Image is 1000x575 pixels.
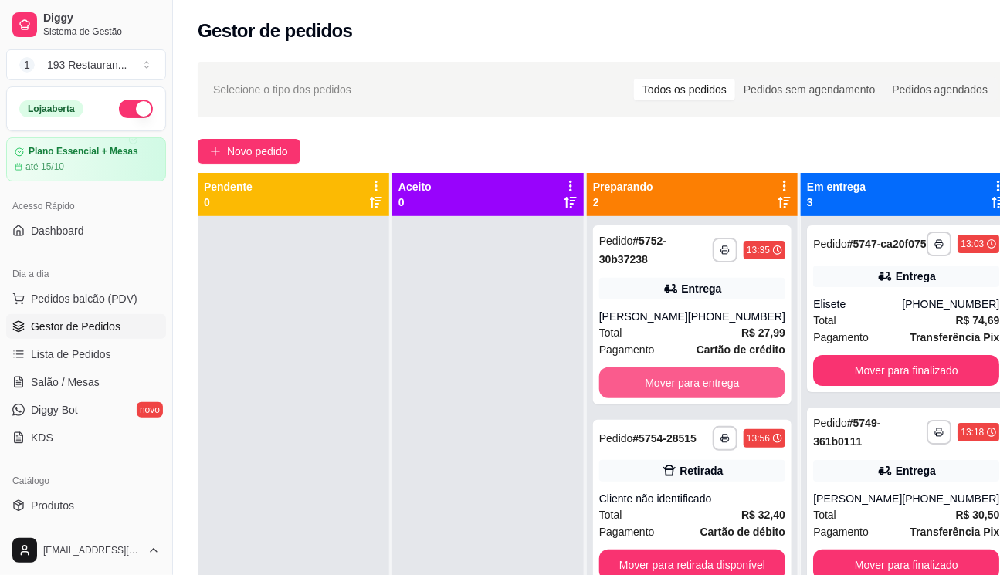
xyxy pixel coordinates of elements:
[599,491,785,506] div: Cliente não identificado
[31,402,78,418] span: Diggy Bot
[31,223,84,238] span: Dashboard
[210,146,221,157] span: plus
[807,179,866,194] p: Em entrega
[735,79,883,100] div: Pedidos sem agendamento
[884,79,997,100] div: Pedidos agendados
[204,194,253,210] p: 0
[6,218,166,243] a: Dashboard
[813,523,869,540] span: Pagamento
[599,367,785,398] button: Mover para entrega
[6,468,166,493] div: Catálogo
[31,347,111,362] span: Lista de Pedidos
[6,194,166,218] div: Acesso Rápido
[682,281,722,296] div: Entrega
[25,161,64,173] article: até 15/10
[599,324,622,341] span: Total
[43,544,141,556] span: [EMAIL_ADDRESS][DOMAIN_NAME]
[599,506,622,523] span: Total
[198,19,353,43] h2: Gestor de pedidos
[680,463,724,479] div: Retirada
[6,314,166,339] a: Gestor de Pedidos
[902,491,999,506] div: [PHONE_NUMBER]
[31,319,120,334] span: Gestor de Pedidos
[6,532,166,569] button: [EMAIL_ADDRESS][DOMAIN_NAME]
[31,498,74,513] span: Produtos
[813,329,869,346] span: Pagamento
[813,417,847,429] span: Pedido
[119,100,153,118] button: Alterar Status
[813,355,999,386] button: Mover para finalizado
[896,269,936,284] div: Entrega
[31,430,53,445] span: KDS
[747,244,770,256] div: 13:35
[910,526,999,538] strong: Transferência Pix
[6,49,166,80] button: Select a team
[6,6,166,43] a: DiggySistema de Gestão
[198,139,300,164] button: Novo pedido
[6,370,166,394] a: Salão / Mesas
[6,137,166,181] a: Plano Essencial + Mesasaté 15/10
[813,491,902,506] div: [PERSON_NAME]
[599,235,666,266] strong: # 5752-30b37238
[227,143,288,160] span: Novo pedido
[599,432,633,445] span: Pedido
[593,194,653,210] p: 2
[813,417,880,448] strong: # 5749-361b0111
[956,509,1000,521] strong: R$ 30,50
[747,432,770,445] div: 13:56
[634,79,735,100] div: Todos os pedidos
[741,509,785,521] strong: R$ 32,40
[6,493,166,518] a: Produtos
[807,194,866,210] p: 3
[599,523,655,540] span: Pagamento
[31,374,100,390] span: Salão / Mesas
[398,194,432,210] p: 0
[961,426,984,438] div: 13:18
[31,291,137,306] span: Pedidos balcão (PDV)
[19,100,83,117] div: Loja aberta
[599,341,655,358] span: Pagamento
[688,309,785,324] div: [PHONE_NUMBER]
[633,432,697,445] strong: # 5754-28515
[6,342,166,367] a: Lista de Pedidos
[29,146,138,157] article: Plano Essencial + Mesas
[6,397,166,422] a: Diggy Botnovo
[19,57,35,73] span: 1
[956,314,1000,326] strong: R$ 74,69
[910,331,999,343] strong: Transferência Pix
[6,425,166,450] a: KDS
[43,12,160,25] span: Diggy
[47,57,127,73] div: 193 Restauran ...
[697,343,785,356] strong: Cartão de crédito
[398,179,432,194] p: Aceito
[593,179,653,194] p: Preparando
[813,296,902,312] div: Elisete
[213,81,351,98] span: Selecione o tipo dos pedidos
[6,521,166,546] a: Complementos
[847,238,927,250] strong: # 5747-ca20f075
[700,526,785,538] strong: Cartão de débito
[741,326,785,339] strong: R$ 27,99
[6,286,166,311] button: Pedidos balcão (PDV)
[896,463,936,479] div: Entrega
[43,25,160,38] span: Sistema de Gestão
[6,262,166,286] div: Dia a dia
[813,506,836,523] span: Total
[204,179,253,194] p: Pendente
[813,238,847,250] span: Pedido
[902,296,999,312] div: [PHONE_NUMBER]
[599,235,633,247] span: Pedido
[961,238,984,250] div: 13:03
[813,312,836,329] span: Total
[599,309,688,324] div: [PERSON_NAME]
